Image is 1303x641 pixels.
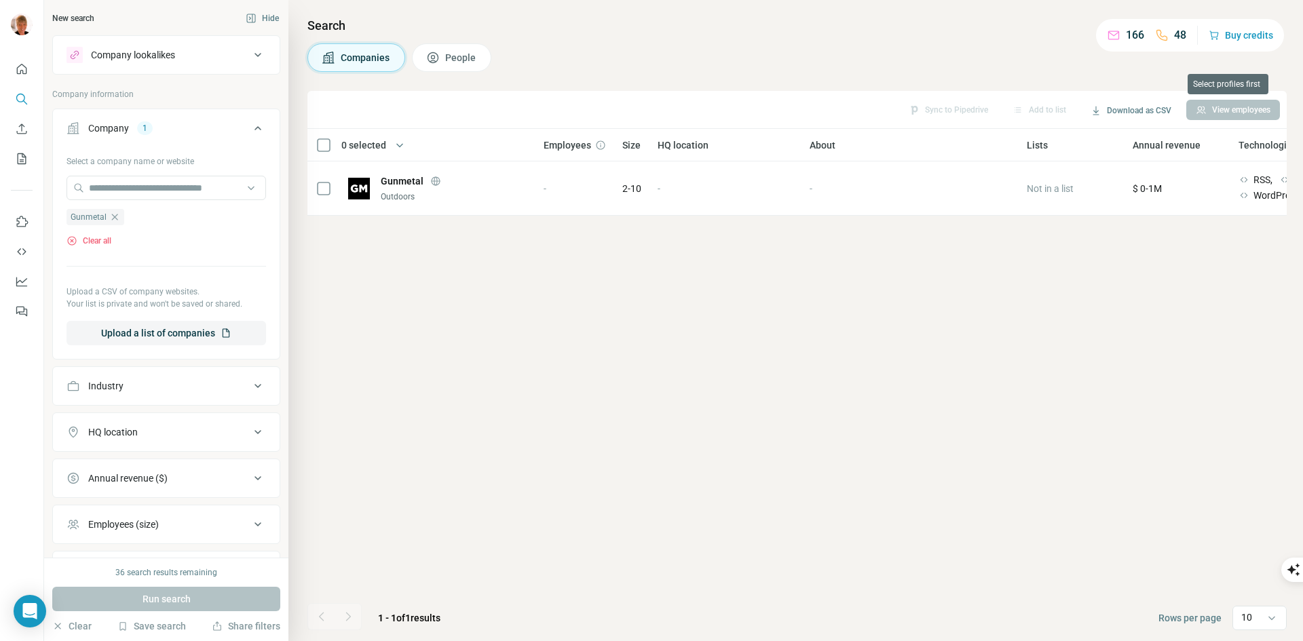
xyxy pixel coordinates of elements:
[1241,610,1252,624] p: 10
[1133,138,1201,152] span: Annual revenue
[378,613,440,623] span: results
[1209,26,1273,45] button: Buy credits
[544,183,546,194] span: -
[91,48,175,62] div: Company lookalikes
[11,147,33,171] button: My lists
[396,613,405,623] span: of
[11,239,33,264] button: Use Surfe API
[1081,100,1181,121] button: Download as CSV
[88,121,129,135] div: Company
[88,471,168,485] div: Annual revenue ($)
[405,613,411,623] span: 1
[88,379,124,393] div: Industry
[11,269,33,294] button: Dashboard
[658,183,660,194] span: -
[1174,27,1186,43] p: 48
[544,138,591,152] span: Employees
[11,14,33,35] img: Avatar
[810,138,835,152] span: About
[53,112,280,150] button: Company1
[67,235,111,247] button: Clear all
[341,51,391,64] span: Companies
[381,174,423,188] span: Gunmetal
[1253,173,1272,187] span: RSS,
[52,12,94,24] div: New search
[622,138,641,152] span: Size
[53,416,280,448] button: HQ location
[53,462,280,494] button: Annual revenue ($)
[1027,183,1074,194] span: Not in a list
[88,518,159,531] div: Employees (size)
[1253,189,1302,202] span: WordPress,
[1133,183,1162,194] span: $ 0-1M
[658,138,709,152] span: HQ location
[348,178,370,199] img: Logo of Gunmetal
[88,425,138,439] div: HQ location
[52,619,92,633] button: Clear
[52,88,280,100] p: Company information
[137,122,153,134] div: 1
[810,183,812,194] span: -
[14,595,46,627] div: Open Intercom Messenger
[115,566,217,579] div: 36 search results remaining
[67,321,266,345] button: Upload a list of companies
[341,138,386,152] span: 0 selected
[53,554,280,587] button: Technologies
[378,613,396,623] span: 1 - 1
[381,191,527,203] div: Outdoors
[67,150,266,168] div: Select a company name or website
[212,619,280,633] button: Share filters
[1158,611,1222,625] span: Rows per page
[11,299,33,324] button: Feedback
[53,508,280,541] button: Employees (size)
[11,210,33,234] button: Use Surfe on LinkedIn
[11,117,33,141] button: Enrich CSV
[1027,138,1048,152] span: Lists
[117,619,186,633] button: Save search
[307,16,1287,35] h4: Search
[1126,27,1144,43] p: 166
[11,87,33,111] button: Search
[53,370,280,402] button: Industry
[445,51,477,64] span: People
[622,182,641,195] span: 2-10
[53,39,280,71] button: Company lookalikes
[1239,138,1297,152] span: Technologies
[67,286,266,298] p: Upload a CSV of company websites.
[67,298,266,310] p: Your list is private and won't be saved or shared.
[11,57,33,81] button: Quick start
[71,211,107,223] span: Gunmetal
[236,8,288,28] button: Hide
